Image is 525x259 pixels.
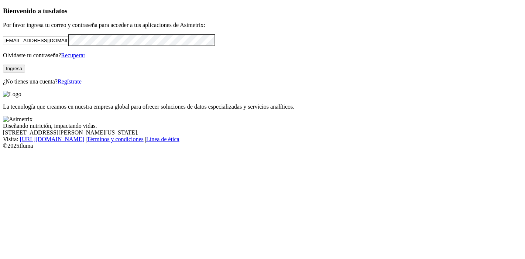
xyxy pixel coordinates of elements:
[3,22,522,28] p: Por favor ingresa tu correo y contraseña para acceder a tus aplicaciones de Asimetrix:
[61,52,85,58] a: Recuperar
[52,7,68,15] span: datos
[3,91,21,98] img: Logo
[3,7,522,15] h3: Bienvenido a tus
[3,136,522,143] div: Visita : | |
[3,143,522,149] div: © 2025 Iluma
[20,136,84,142] a: [URL][DOMAIN_NAME]
[3,129,522,136] div: [STREET_ADDRESS][PERSON_NAME][US_STATE].
[3,123,522,129] div: Diseñando nutrición, impactando vidas.
[3,52,522,59] p: Olvidaste tu contraseña?
[3,78,522,85] p: ¿No tienes una cuenta?
[87,136,144,142] a: Términos y condiciones
[3,116,32,123] img: Asimetrix
[3,103,522,110] p: La tecnología que creamos en nuestra empresa global para ofrecer soluciones de datos especializad...
[58,78,82,85] a: Regístrate
[3,65,25,72] button: Ingresa
[3,37,68,44] input: Tu correo
[146,136,179,142] a: Línea de ética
